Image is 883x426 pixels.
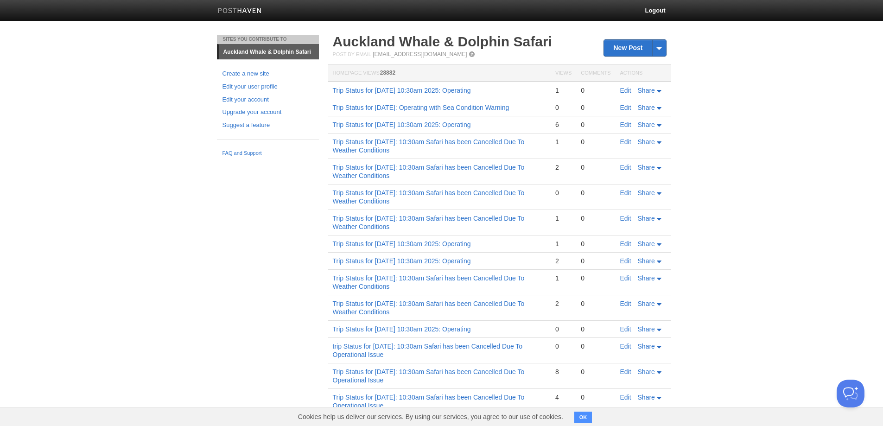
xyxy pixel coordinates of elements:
a: Edit [620,121,631,128]
a: Trip Status for [DATE]: 10:30am Safari has been Cancelled Due To Weather Conditions [333,189,525,205]
span: Share [638,257,655,265]
div: 0 [581,274,610,282]
div: 2 [555,299,572,308]
span: Cookies help us deliver our services. By using our services, you agree to our use of cookies. [289,407,572,426]
span: Share [638,343,655,350]
div: 1 [555,274,572,282]
a: New Post [604,40,666,56]
span: Share [638,164,655,171]
div: 0 [581,103,610,112]
a: Trip Status for [DATE]: 10:30am Safari has been Cancelled Due To Operational Issue [333,394,525,409]
div: 0 [581,121,610,129]
th: Comments [576,65,615,82]
div: 0 [555,103,572,112]
span: Share [638,87,655,94]
a: Auckland Whale & Dolphin Safari [219,45,319,59]
a: Edit [620,164,631,171]
a: Edit [620,215,631,222]
div: 0 [555,325,572,333]
span: 28882 [380,70,395,76]
a: Trip Status for [DATE]: Operating with Sea Condition Warning [333,104,509,111]
div: 2 [555,163,572,172]
a: Trip Status for [DATE]: 10:30am Safari has been Cancelled Due To Operational Issue [333,368,525,384]
a: Edit your account [222,95,313,105]
div: 0 [581,189,610,197]
a: Edit [620,87,631,94]
a: Edit [620,343,631,350]
div: 8 [555,368,572,376]
a: Trip Status for [DATE]: 10:30am Safari has been Cancelled Due To Weather Conditions [333,215,525,230]
div: 0 [581,299,610,308]
span: Post by Email [333,51,371,57]
div: 0 [581,368,610,376]
div: 1 [555,240,572,248]
a: Trip Status for [DATE] 10:30am 2025: Operating [333,257,471,265]
a: Edit [620,240,631,248]
span: Share [638,215,655,222]
th: Views [551,65,576,82]
a: trip Status for [DATE]: 10:30am Safari has been Cancelled Due To Operational Issue [333,343,523,358]
div: 0 [581,393,610,401]
span: Share [638,274,655,282]
a: Edit [620,138,631,146]
div: 0 [581,86,610,95]
a: Trip Status for [DATE]: 10:30am Safari has been Cancelled Due To Weather Conditions [333,300,525,316]
div: 0 [581,138,610,146]
div: 1 [555,86,572,95]
a: Trip Status for [DATE] 10:30am 2025: Operating [333,325,471,333]
a: Trip Status for [DATE]: 10:30am Safari has been Cancelled Due To Weather Conditions [333,164,525,179]
div: 0 [555,189,572,197]
a: Edit your user profile [222,82,313,92]
div: 0 [581,240,610,248]
a: Edit [620,189,631,197]
div: 0 [581,342,610,350]
a: Trip Status for [DATE] 10:30am 2025: Operating [333,240,471,248]
span: Share [638,368,655,375]
div: 1 [555,138,572,146]
span: Share [638,104,655,111]
a: Trip Status for [DATE]: 10:30am Safari has been Cancelled Due To Weather Conditions [333,274,525,290]
div: 0 [555,342,572,350]
a: Edit [620,394,631,401]
a: Edit [620,104,631,111]
div: 2 [555,257,572,265]
li: Sites You Contribute To [217,35,319,44]
span: Share [638,121,655,128]
span: Share [638,325,655,333]
div: 1 [555,214,572,223]
div: 0 [581,325,610,333]
img: Posthaven-bar [218,8,262,15]
iframe: Help Scout Beacon - Open [837,380,864,407]
a: Trip Status for [DATE]: 10:30am Safari has been Cancelled Due To Weather Conditions [333,138,525,154]
a: Upgrade your account [222,108,313,117]
span: Share [638,240,655,248]
a: FAQ and Support [222,149,313,158]
div: 0 [581,257,610,265]
a: Auckland Whale & Dolphin Safari [333,34,552,49]
th: Actions [616,65,671,82]
a: Edit [620,368,631,375]
div: 0 [581,214,610,223]
span: Share [638,138,655,146]
a: Suggest a feature [222,121,313,130]
a: Trip Status for [DATE] 10:30am 2025: Operating [333,121,471,128]
a: Create a new site [222,69,313,79]
a: Edit [620,300,631,307]
div: 0 [581,163,610,172]
th: Homepage Views [328,65,551,82]
div: 4 [555,393,572,401]
a: Edit [620,325,631,333]
a: Edit [620,257,631,265]
span: Share [638,189,655,197]
button: OK [574,412,592,423]
div: 6 [555,121,572,129]
a: Edit [620,274,631,282]
a: [EMAIL_ADDRESS][DOMAIN_NAME] [373,51,467,57]
a: Trip Status for [DATE] 10:30am 2025: Operating [333,87,471,94]
span: Share [638,300,655,307]
span: Share [638,394,655,401]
